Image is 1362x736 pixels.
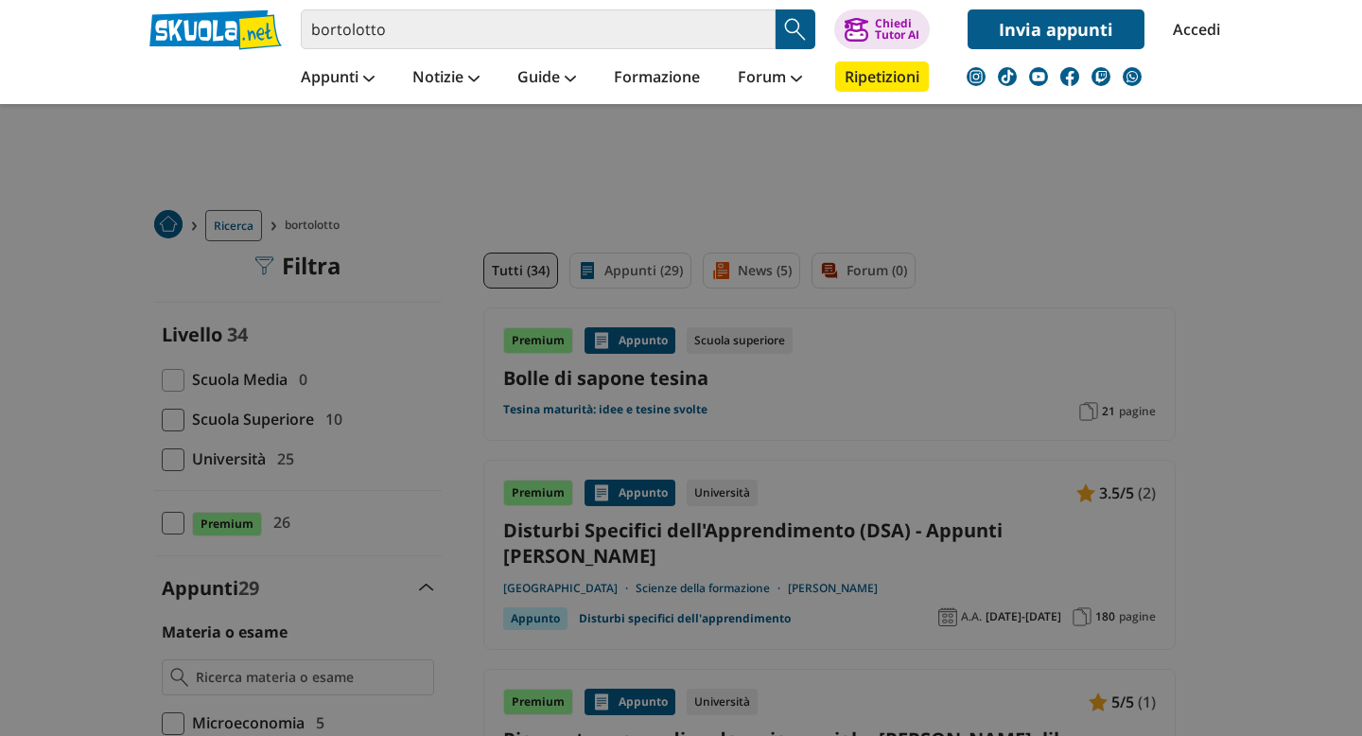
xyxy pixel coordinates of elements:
[834,9,930,49] button: ChiediTutor AI
[513,61,581,96] a: Guide
[733,61,807,96] a: Forum
[968,9,1144,49] a: Invia appunti
[1060,67,1079,86] img: facebook
[875,18,919,41] div: Chiedi Tutor AI
[776,9,815,49] button: Search Button
[967,67,986,86] img: instagram
[998,67,1017,86] img: tiktok
[1173,9,1213,49] a: Accedi
[301,9,776,49] input: Cerca appunti, riassunti o versioni
[408,61,484,96] a: Notizie
[1123,67,1142,86] img: WhatsApp
[835,61,929,92] a: Ripetizioni
[1029,67,1048,86] img: youtube
[781,15,810,44] img: Cerca appunti, riassunti o versioni
[1091,67,1110,86] img: twitch
[296,61,379,96] a: Appunti
[609,61,705,96] a: Formazione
